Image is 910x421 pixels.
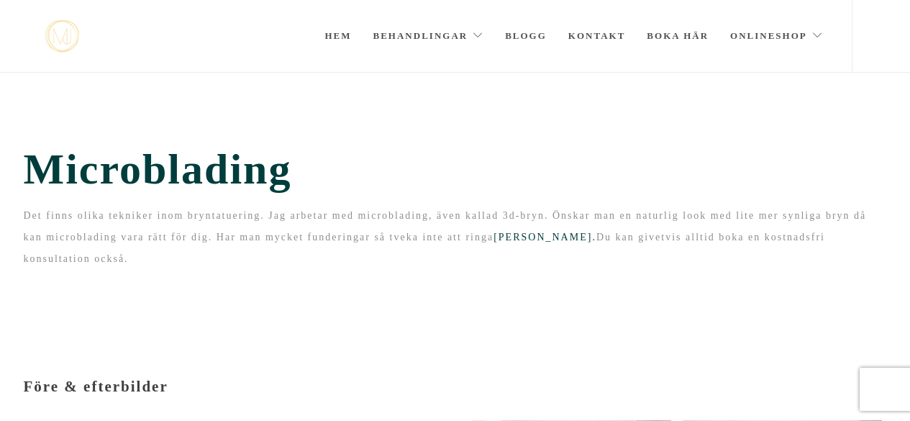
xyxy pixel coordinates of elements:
span: Microblading [24,145,887,194]
img: mjstudio [45,20,79,53]
span: Före & efterbilder [24,378,168,395]
p: Det finns olika tekniker inom bryntatuering. Jag arbetar med microblading, även kallad 3d-bryn. Ö... [24,205,887,270]
a: mjstudio mjstudio mjstudio [45,20,79,53]
a: [PERSON_NAME]. [493,232,596,243]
